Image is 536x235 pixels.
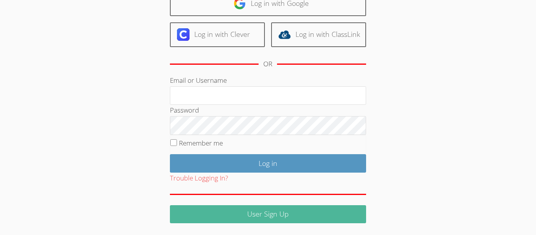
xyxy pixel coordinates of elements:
a: Log in with ClassLink [271,22,366,47]
label: Remember me [179,138,223,148]
img: classlink-logo-d6bb404cc1216ec64c9a2012d9dc4662098be43eaf13dc465df04b49fa7ab582.svg [278,28,291,41]
a: User Sign Up [170,205,366,224]
input: Log in [170,154,366,173]
label: Password [170,106,199,115]
label: Email or Username [170,76,227,85]
button: Trouble Logging In? [170,173,228,184]
img: clever-logo-6eab21bc6e7a338710f1a6ff85c0baf02591cd810cc4098c63d3a4b26e2feb20.svg [177,28,190,41]
div: OR [263,58,272,70]
a: Log in with Clever [170,22,265,47]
